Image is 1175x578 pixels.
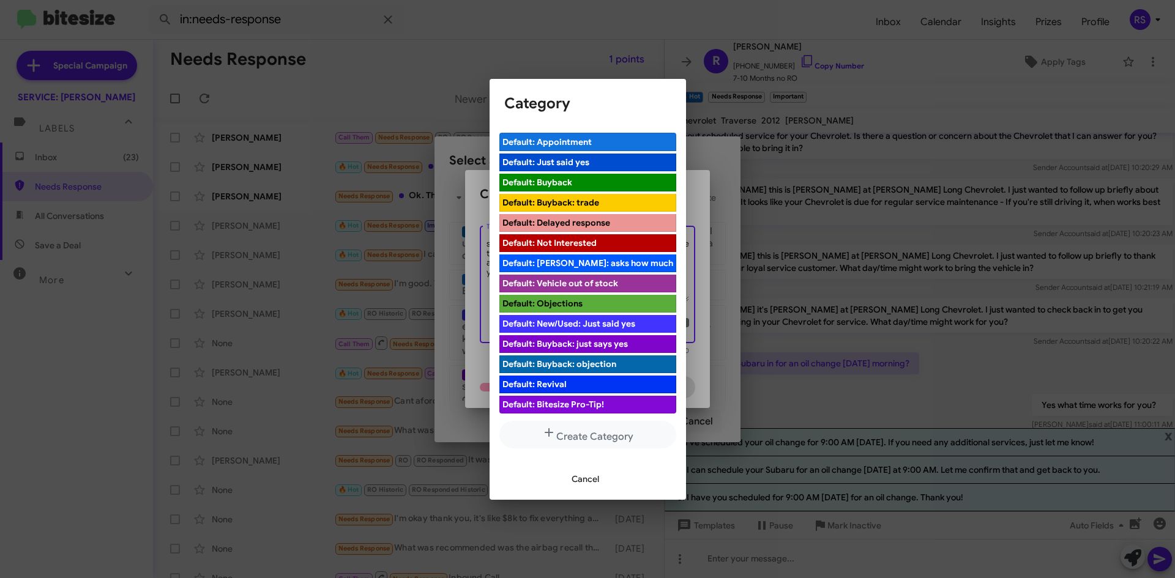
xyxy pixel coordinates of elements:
[562,468,609,490] button: Cancel
[502,398,673,410] span: Default: Bitesize Pro-Tip!
[499,421,676,448] button: Create Category
[502,176,673,188] span: Default: Buyback
[502,358,673,370] span: Default: Buyback: objection
[502,277,673,289] span: Default: Vehicle out of stock
[504,94,671,113] h1: Category
[502,196,673,209] span: Default: Buyback: trade
[502,317,673,330] span: Default: New/Used: Just said yes
[502,136,673,148] span: Default: Appointment
[502,217,673,229] span: Default: Delayed response
[502,257,673,269] span: Default: [PERSON_NAME]: asks how much
[572,468,599,490] span: Cancel
[502,338,673,350] span: Default: Buyback: just says yes
[502,297,673,309] span: Default: Objections
[502,237,673,249] span: Default: Not Interested
[502,156,673,168] span: Default: Just said yes
[502,378,673,390] span: Default: Revival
